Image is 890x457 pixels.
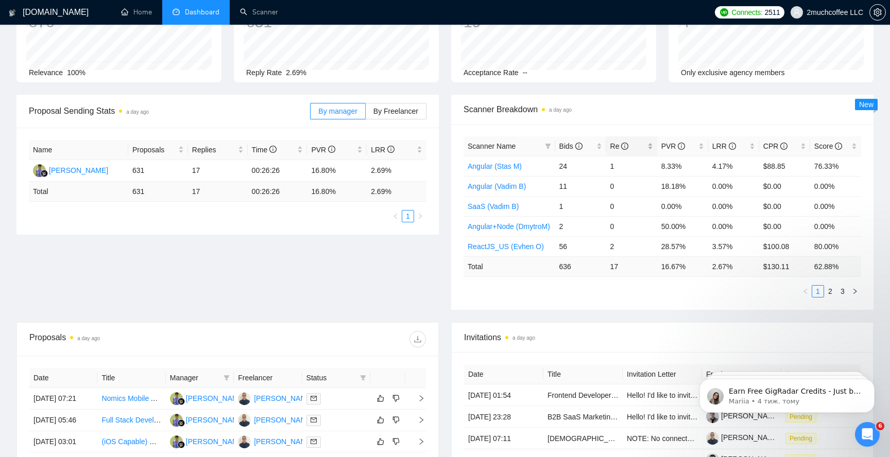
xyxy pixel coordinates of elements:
th: Name [29,140,128,160]
a: Angular (Vadim B) [468,182,526,190]
td: Frontend Developer Needed for Property Maintenance Automation Project [543,384,623,406]
th: Manager [166,368,234,388]
td: [DATE] 23:28 [464,406,543,428]
td: 16.80% [307,160,367,182]
iframe: Intercom live chat [855,422,880,447]
td: 56 [555,236,606,256]
td: Total [464,256,555,276]
td: 2 [555,216,606,236]
span: 100% [67,68,85,77]
button: dislike [390,392,402,405]
span: info-circle [835,143,842,150]
span: Connects: [731,7,762,18]
div: [PERSON_NAME] [186,436,245,447]
img: YO [238,414,251,427]
li: 2 [824,285,836,297]
td: 00:26:26 [248,160,307,182]
a: 1 [402,210,414,222]
img: AD [170,435,183,448]
td: (iOS Capable) Growth Marketer—Social Layer on YouTube [97,431,165,453]
a: Frontend Developer Needed for Property Maintenance Automation Project [547,391,784,399]
td: 0 [606,196,657,216]
button: dislike [390,414,402,426]
span: Reply Rate [246,68,282,77]
span: filter [224,375,230,381]
th: Title [543,364,623,384]
img: gigradar-bm.png [178,441,185,448]
td: 0.00% [810,216,861,236]
img: AD [170,414,183,427]
span: right [409,438,425,445]
div: [PERSON_NAME] [254,414,313,426]
td: [DATE] 07:11 [464,428,543,449]
span: filter [543,138,553,154]
li: 1 [812,285,824,297]
td: 636 [555,256,606,276]
td: [DATE] 05:46 [29,410,97,431]
td: Nomics Mobile App MVP Full Stack Design, Development & Deployment [97,388,165,410]
span: Bids [559,142,583,150]
button: like [374,414,387,426]
span: right [417,213,423,219]
li: Previous Page [389,210,402,222]
span: dashboard [173,8,180,15]
th: Freelancer [234,368,302,388]
button: setting [869,4,886,21]
th: Title [97,368,165,388]
div: [PERSON_NAME] [254,393,313,404]
td: 11 [555,176,606,196]
img: AD [33,164,46,177]
span: Re [610,142,629,150]
button: left [389,210,402,222]
button: right [414,210,426,222]
span: PVR [661,142,686,150]
time: a day ago [77,336,100,341]
button: like [374,392,387,405]
td: 8.33% [657,156,708,176]
span: Invitations [464,331,861,344]
span: like [377,416,384,424]
td: 631 [128,160,188,182]
span: 2511 [765,7,780,18]
td: 1 [555,196,606,216]
th: Proposals [128,140,188,160]
span: By manager [318,107,357,115]
span: Replies [192,144,236,155]
span: mail [311,438,317,445]
td: Total [29,182,128,202]
td: 16.80 % [307,182,367,202]
td: B2B SaaS Marketing Update: Landing Page, Email Materials & Explainer Video [543,406,623,428]
span: download [410,335,425,343]
a: Pending [785,434,820,442]
a: SaaS (Vadim B) [468,202,519,210]
td: 2.67 % [708,256,759,276]
td: $0.00 [759,196,810,216]
button: right [849,285,861,297]
iframe: Intercom notifications повідомлення [684,357,890,429]
span: right [852,288,858,294]
div: [PERSON_NAME] [186,414,245,426]
span: setting [870,8,885,16]
span: info-circle [621,143,628,150]
td: 80.00% [810,236,861,256]
td: $ 130.11 [759,256,810,276]
td: $0.00 [759,176,810,196]
td: 2 [606,236,657,256]
td: 17 [188,182,248,202]
span: 6 [876,422,884,430]
a: setting [869,8,886,16]
span: filter [358,370,368,385]
a: 3 [837,286,848,297]
a: (iOS Capable) Growth Marketer—Social Layer on YouTube [101,437,290,446]
span: like [377,437,384,446]
li: Next Page [414,210,426,222]
li: 3 [836,285,849,297]
span: info-circle [780,143,788,150]
td: 2.69 % [367,182,426,202]
td: 18.18% [657,176,708,196]
a: 1 [812,286,824,297]
td: 0.00% [708,176,759,196]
